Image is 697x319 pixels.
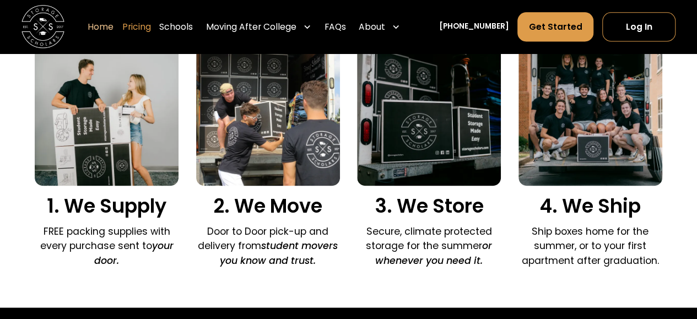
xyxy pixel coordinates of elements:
[357,194,501,218] h3: 3. We Store
[518,42,662,186] img: We ship your belongings.
[602,12,676,41] a: Log In
[196,194,340,218] h3: 2. We Move
[518,194,662,218] h3: 4. We Ship
[354,12,404,42] div: About
[517,12,593,41] a: Get Started
[357,224,501,268] p: Secure, climate protected storage for the summer
[35,224,179,268] p: FREE packing supplies with every purchase sent to
[196,224,340,268] p: Door to Door pick-up and delivery from
[21,6,64,48] img: Storage Scholars main logo
[206,20,296,33] div: Moving After College
[375,239,492,267] em: or whenever you need it.
[88,12,114,42] a: Home
[357,42,501,186] img: We store your boxes.
[220,239,338,267] em: student movers you know and trust.
[35,42,179,186] img: We supply packing materials.
[196,42,340,186] img: Door to door pick and delivery.
[518,224,662,268] p: Ship boxes home for the summer, or to your first apartment after graduation.
[122,12,151,42] a: Pricing
[159,12,193,42] a: Schools
[359,20,385,33] div: About
[202,12,316,42] div: Moving After College
[325,12,346,42] a: FAQs
[35,194,179,218] h3: 1. We Supply
[94,239,174,267] em: your door.
[439,21,509,33] a: [PHONE_NUMBER]
[21,6,64,48] a: home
